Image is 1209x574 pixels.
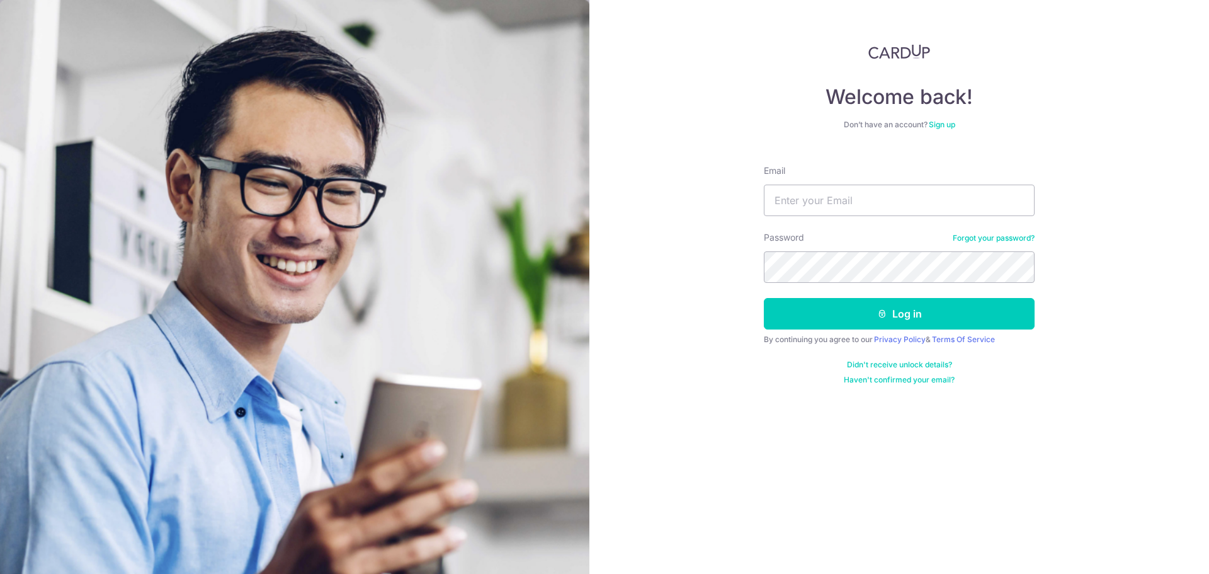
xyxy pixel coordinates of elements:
[932,335,995,344] a: Terms Of Service
[847,360,952,370] a: Didn't receive unlock details?
[868,44,930,59] img: CardUp Logo
[764,335,1035,345] div: By continuing you agree to our &
[874,335,926,344] a: Privacy Policy
[764,298,1035,330] button: Log in
[764,84,1035,110] h4: Welcome back!
[764,120,1035,130] div: Don’t have an account?
[844,375,955,385] a: Haven't confirmed your email?
[764,231,804,244] label: Password
[929,120,955,129] a: Sign up
[764,164,785,177] label: Email
[953,233,1035,243] a: Forgot your password?
[764,185,1035,216] input: Enter your Email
